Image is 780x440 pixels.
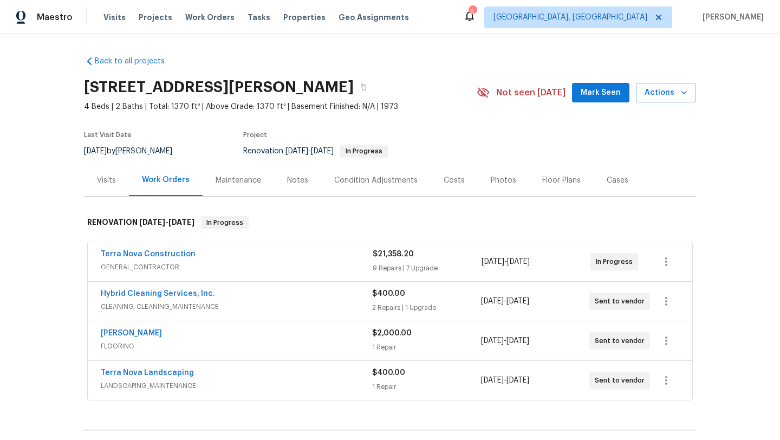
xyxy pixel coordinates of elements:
span: [DATE] [481,377,504,384]
span: Geo Assignments [339,12,409,23]
span: LANDSCAPING_MAINTENANCE [101,380,372,391]
span: Sent to vendor [595,375,649,386]
button: Copy Address [354,77,373,97]
span: $2,000.00 [372,329,412,337]
div: Maintenance [216,175,261,186]
span: [DATE] [506,297,529,305]
div: Cases [607,175,628,186]
span: $400.00 [372,290,405,297]
span: Project [243,132,267,138]
button: Actions [636,83,696,103]
span: In Progress [202,217,248,228]
span: - [482,256,530,267]
span: [DATE] [482,258,504,266]
span: [DATE] [481,297,504,305]
span: Mark Seen [581,86,621,100]
span: In Progress [596,256,637,267]
span: In Progress [341,148,387,154]
span: $400.00 [372,369,405,377]
div: by [PERSON_NAME] [84,145,185,158]
h6: RENOVATION [87,216,194,229]
span: [DATE] [84,147,107,155]
a: Back to all projects [84,56,188,67]
a: Hybrid Cleaning Services, Inc. [101,290,215,297]
a: Terra Nova Construction [101,250,196,258]
span: Actions [645,86,687,100]
span: [DATE] [506,377,529,384]
span: [DATE] [285,147,308,155]
span: Last Visit Date [84,132,132,138]
span: $21,358.20 [373,250,414,258]
div: 6 [469,7,476,17]
span: Tasks [248,14,270,21]
span: [DATE] [168,218,194,226]
span: [DATE] [506,337,529,345]
span: 4 Beds | 2 Baths | Total: 1370 ft² | Above Grade: 1370 ft² | Basement Finished: N/A | 1973 [84,101,477,112]
span: - [139,218,194,226]
span: [PERSON_NAME] [698,12,764,23]
span: - [481,375,529,386]
span: [DATE] [139,218,165,226]
span: GENERAL_CONTRACTOR [101,262,373,273]
div: Condition Adjustments [334,175,418,186]
div: Costs [444,175,465,186]
a: [PERSON_NAME] [101,329,162,337]
div: 1 Repair [372,381,480,392]
h2: [STREET_ADDRESS][PERSON_NAME] [84,82,354,93]
span: Projects [139,12,172,23]
span: [DATE] [311,147,334,155]
span: Not seen [DATE] [496,87,565,98]
div: Notes [287,175,308,186]
span: Visits [103,12,126,23]
span: FLOORING [101,341,372,352]
span: Maestro [37,12,73,23]
span: Properties [283,12,326,23]
div: Floor Plans [542,175,581,186]
span: - [481,296,529,307]
span: Sent to vendor [595,296,649,307]
div: Work Orders [142,174,190,185]
div: 9 Repairs | 7 Upgrade [373,263,482,274]
button: Mark Seen [572,83,629,103]
span: Renovation [243,147,388,155]
div: 2 Repairs | 1 Upgrade [372,302,480,313]
span: Sent to vendor [595,335,649,346]
a: Terra Nova Landscaping [101,369,194,377]
div: Photos [491,175,516,186]
span: Work Orders [185,12,235,23]
span: - [285,147,334,155]
span: CLEANING, CLEANING_MAINTENANCE [101,301,372,312]
div: Visits [97,175,116,186]
div: 1 Repair [372,342,480,353]
div: RENOVATION [DATE]-[DATE]In Progress [84,205,696,240]
span: [DATE] [481,337,504,345]
span: [GEOGRAPHIC_DATA], [GEOGRAPHIC_DATA] [493,12,647,23]
span: - [481,335,529,346]
span: [DATE] [507,258,530,266]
